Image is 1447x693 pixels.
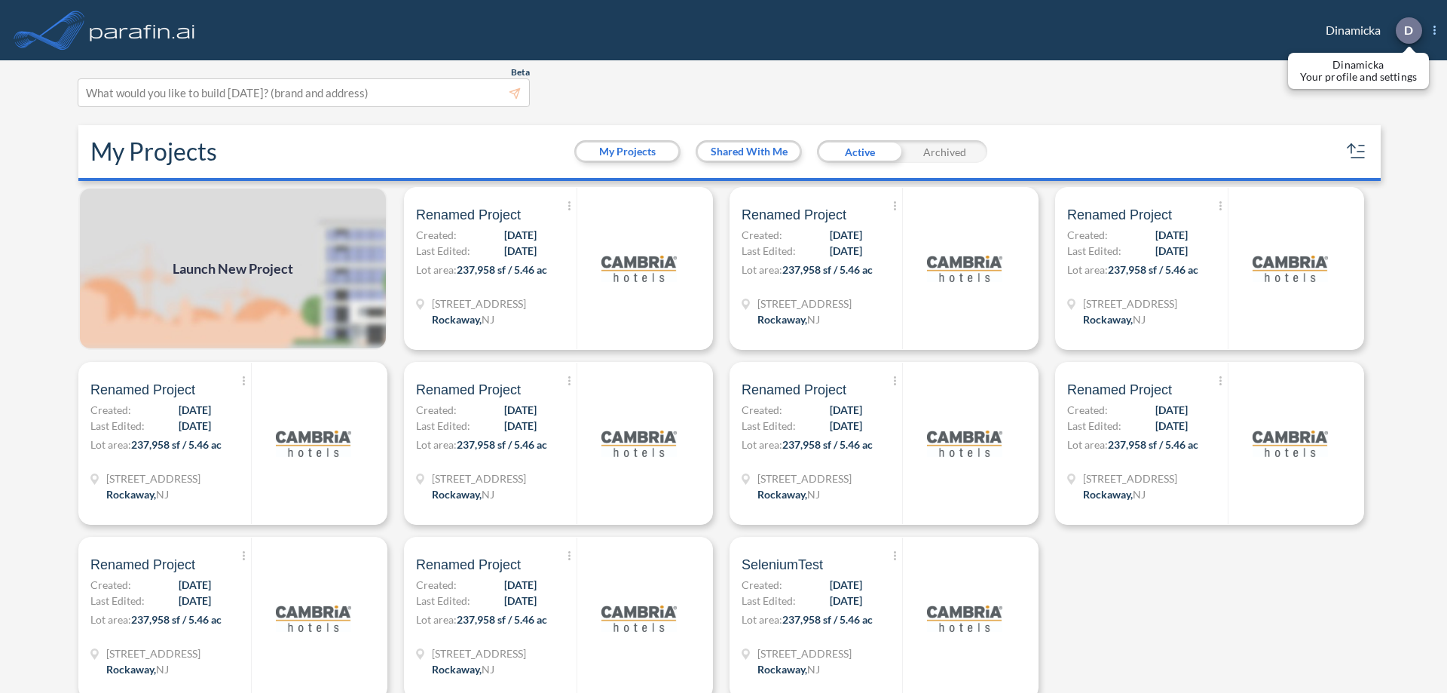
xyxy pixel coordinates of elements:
span: Rockaway , [432,488,482,501]
span: NJ [482,313,494,326]
span: Last Edited: [90,593,145,609]
span: [DATE] [1155,402,1188,418]
span: Last Edited: [416,243,470,259]
div: Rockaway, NJ [106,661,169,677]
span: Created: [742,577,782,593]
span: 237,958 sf / 5.46 ac [131,613,222,626]
img: logo [276,406,351,481]
span: 237,958 sf / 5.46 ac [131,438,222,451]
span: Renamed Project [742,206,846,224]
span: [DATE] [504,593,537,609]
span: Rockaway , [432,313,482,326]
p: Your profile and settings [1300,71,1417,83]
span: NJ [482,663,494,676]
img: logo [927,406,1002,481]
div: Rockaway, NJ [106,486,169,502]
span: 237,958 sf / 5.46 ac [782,613,873,626]
div: Rockaway, NJ [432,311,494,327]
span: [DATE] [1155,243,1188,259]
span: Lot area: [90,438,131,451]
span: NJ [807,488,820,501]
span: 321 Mt Hope Ave [432,471,526,486]
span: Last Edited: [90,418,145,434]
span: Lot area: [1067,263,1108,276]
span: Renamed Project [416,206,521,224]
span: Rockaway , [106,488,156,501]
span: Last Edited: [742,243,796,259]
span: 321 Mt Hope Ave [757,296,852,311]
span: Last Edited: [1067,243,1121,259]
img: add [78,187,387,350]
span: [DATE] [830,418,862,434]
span: Created: [90,577,131,593]
span: [DATE] [504,402,537,418]
span: 237,958 sf / 5.46 ac [457,263,547,276]
span: [DATE] [504,577,537,593]
span: [DATE] [830,577,862,593]
span: Created: [416,577,457,593]
img: logo [276,581,351,656]
div: Rockaway, NJ [757,661,820,677]
span: 321 Mt Hope Ave [1083,471,1177,486]
span: Lot area: [416,263,457,276]
img: logo [927,581,1002,656]
button: sort [1345,140,1369,164]
div: Rockaway, NJ [1083,311,1146,327]
span: [DATE] [504,243,537,259]
div: Rockaway, NJ [432,486,494,502]
div: Rockaway, NJ [757,486,820,502]
span: NJ [807,313,820,326]
span: Created: [742,402,782,418]
span: Renamed Project [1067,381,1172,399]
span: Created: [90,402,131,418]
span: [DATE] [830,243,862,259]
img: logo [927,231,1002,306]
span: Beta [511,66,530,78]
div: Rockaway, NJ [1083,486,1146,502]
div: Rockaway, NJ [432,661,494,677]
span: Created: [416,402,457,418]
div: Rockaway, NJ [757,311,820,327]
a: Launch New Project [78,187,387,350]
span: 321 Mt Hope Ave [106,471,200,486]
span: Created: [416,227,457,243]
img: logo [1253,231,1328,306]
span: Lot area: [90,613,131,626]
p: D [1404,23,1413,37]
span: Lot area: [1067,438,1108,451]
div: Active [817,140,902,163]
span: [DATE] [179,418,211,434]
span: Renamed Project [742,381,846,399]
span: [DATE] [830,402,862,418]
span: Last Edited: [416,593,470,609]
span: Lot area: [416,438,457,451]
img: logo [87,15,198,45]
span: Created: [1067,227,1108,243]
button: My Projects [577,143,678,161]
span: Rockaway , [757,488,807,501]
span: Rockaway , [432,663,482,676]
span: 321 Mt Hope Ave [106,645,200,661]
span: Renamed Project [416,556,521,574]
span: Lot area: [416,613,457,626]
span: Renamed Project [90,556,195,574]
span: 321 Mt Hope Ave [757,471,852,486]
span: 321 Mt Hope Ave [432,296,526,311]
span: Renamed Project [416,381,521,399]
span: Last Edited: [1067,418,1121,434]
div: Archived [902,140,987,163]
span: Created: [742,227,782,243]
span: [DATE] [1155,418,1188,434]
span: Created: [1067,402,1108,418]
span: NJ [156,488,169,501]
img: logo [601,581,677,656]
span: SeleniumTest [742,556,823,574]
span: Rockaway , [106,663,156,676]
span: Rockaway , [1083,488,1133,501]
span: [DATE] [179,577,211,593]
span: 237,958 sf / 5.46 ac [457,438,547,451]
span: Rockaway , [757,663,807,676]
span: 321 Mt Hope Ave [432,645,526,661]
img: logo [601,231,677,306]
span: [DATE] [504,227,537,243]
